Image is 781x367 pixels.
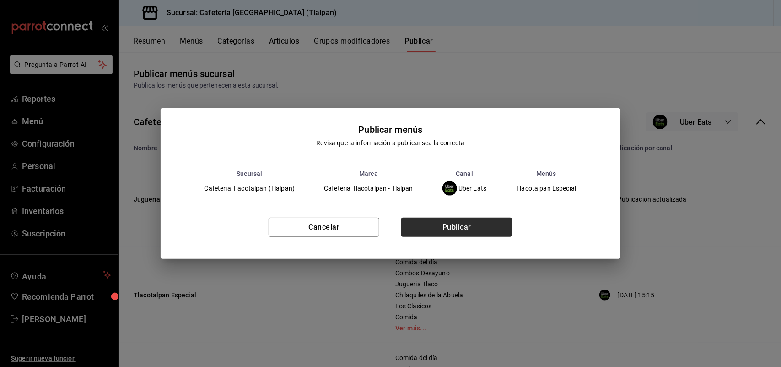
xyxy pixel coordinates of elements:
[501,170,591,177] th: Menús
[359,123,423,137] div: Publicar menús
[317,138,465,148] div: Revisa que la información a publicar sea la correcta
[428,170,501,177] th: Canal
[190,170,310,177] th: Sucursal
[190,177,310,199] td: Cafeteria Tlacotalpan (Tlalpan)
[309,177,428,199] td: Cafeteria Tlacotalpan - Tlalpan
[442,181,487,196] div: Uber Eats
[401,218,512,237] button: Publicar
[516,185,576,192] span: Tlacotalpan Especial
[309,170,428,177] th: Marca
[269,218,379,237] button: Cancelar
